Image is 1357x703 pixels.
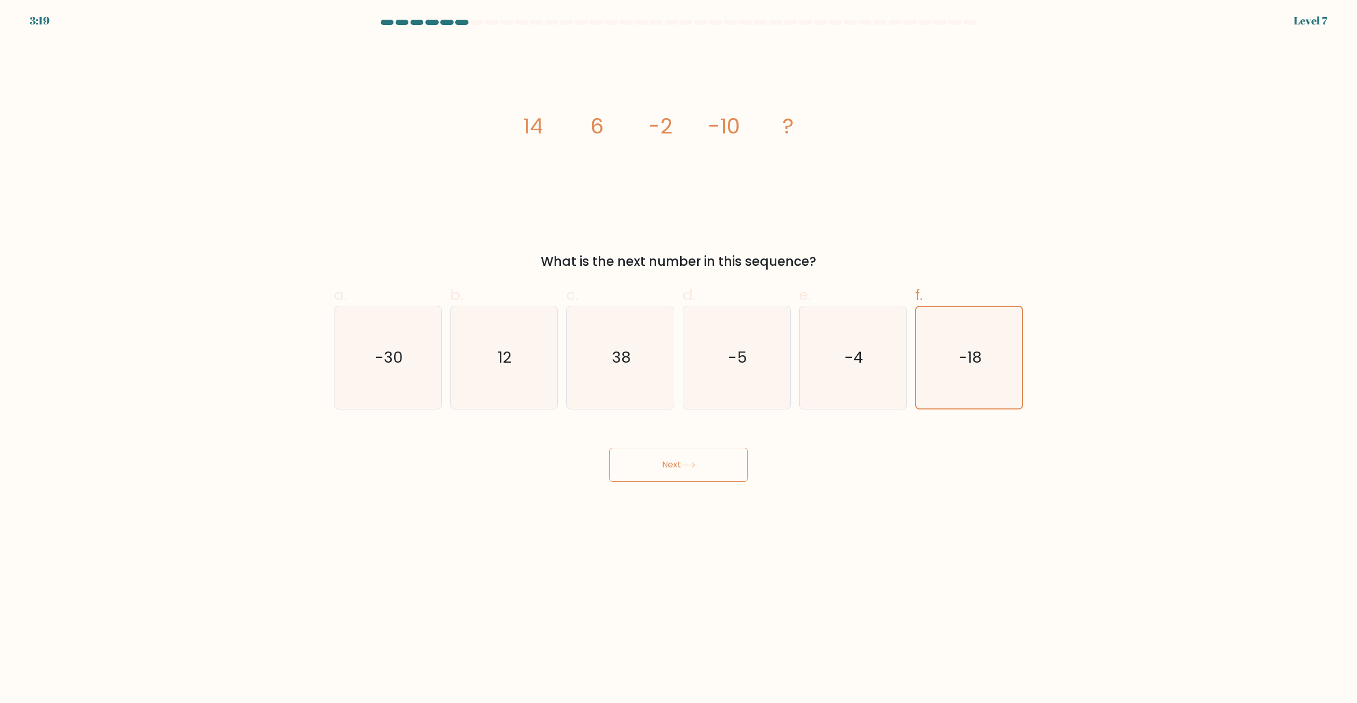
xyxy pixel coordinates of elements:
[1294,13,1327,29] div: Level 7
[30,13,49,29] div: 3:19
[609,448,748,482] button: Next
[783,111,794,141] tspan: ?
[649,111,673,141] tspan: -2
[728,347,747,369] text: -5
[708,111,740,141] tspan: -10
[959,347,982,369] text: -18
[590,111,604,141] tspan: 6
[450,284,463,305] span: b.
[915,284,923,305] span: f.
[523,111,543,141] tspan: 14
[799,284,811,305] span: e.
[334,284,347,305] span: a.
[498,347,512,369] text: 12
[612,347,631,369] text: 38
[844,347,863,369] text: -4
[340,252,1017,271] div: What is the next number in this sequence?
[566,284,578,305] span: c.
[683,284,696,305] span: d.
[375,347,403,369] text: -30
